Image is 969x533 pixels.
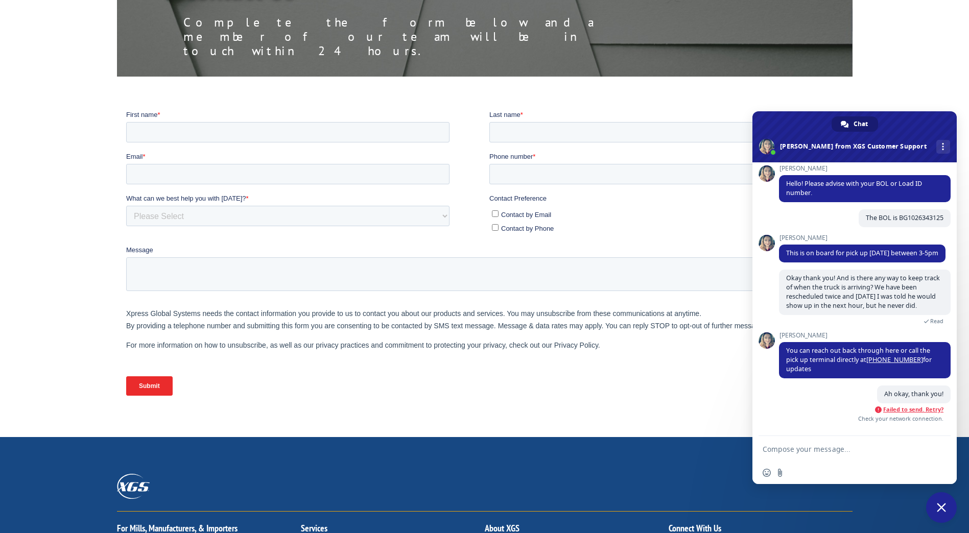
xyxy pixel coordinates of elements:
[126,110,853,404] iframe: Form 0
[366,114,372,121] input: Contact by Phone
[786,249,938,257] span: This is on board for pick up [DATE] between 3-5pm
[926,492,957,523] div: Close chat
[375,115,428,123] span: Contact by Phone
[884,390,943,398] span: Ah okay, thank you!
[776,469,784,477] span: Send a file
[786,274,940,310] span: Okay thank you! And is there any way to keep track of when the truck is arriving? We have been re...
[858,415,943,422] span: Check your network connection.
[866,355,923,364] a: [PHONE_NUMBER]
[786,179,922,197] span: Hello! Please advise with your BOL or Load ID number.
[183,15,643,58] p: Complete the form below and a member of our team will be in touch within 24 hours.
[930,318,943,325] span: Read
[883,406,943,413] span: Failed to send. Retry?
[866,213,943,222] span: The BOL is BG1026343125
[779,332,951,339] span: [PERSON_NAME]
[763,445,924,454] textarea: Compose your message...
[832,116,878,132] div: Chat
[779,234,946,241] span: [PERSON_NAME]
[936,140,950,154] div: More channels
[858,406,943,413] span: Failed to send. Retry?
[117,474,150,499] img: XGS_Logos_ALL_2024_All_White
[763,469,771,477] span: Insert an emoji
[779,165,951,172] span: [PERSON_NAME]
[786,346,932,373] span: You can reach out back through here or call the pick up terminal directly at for updates
[854,116,868,132] span: Chat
